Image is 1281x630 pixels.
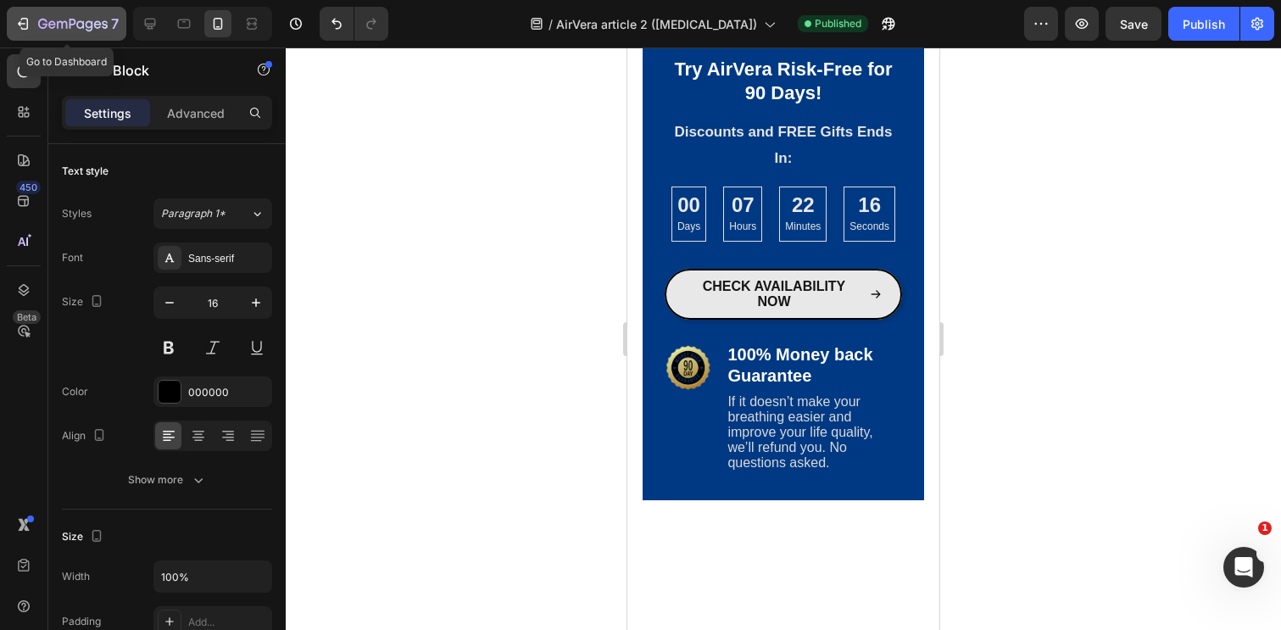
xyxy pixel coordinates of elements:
[188,251,268,266] div: Sans-serif
[111,14,119,34] p: 7
[82,60,226,81] p: Text Block
[1223,547,1264,588] iframe: Intercom live chat
[154,561,271,592] input: Auto
[1258,521,1272,535] span: 1
[167,104,225,122] p: Advanced
[188,385,268,400] div: 000000
[62,526,107,549] div: Size
[627,47,939,630] iframe: Design area
[62,425,109,448] div: Align
[62,164,109,179] div: Text style
[62,291,107,314] div: Size
[1106,7,1161,41] button: Save
[62,384,88,399] div: Color
[1183,15,1225,33] div: Publish
[161,206,226,221] span: Paragraph 1*
[153,198,272,229] button: Paragraph 1*
[62,465,272,495] button: Show more
[62,250,83,265] div: Font
[1120,17,1148,31] span: Save
[1168,7,1239,41] button: Publish
[556,15,757,33] span: AirVera article 2 ([MEDICAL_DATA])
[128,471,207,488] div: Show more
[549,15,553,33] span: /
[16,181,41,194] div: 450
[188,615,268,630] div: Add...
[320,7,388,41] div: Undo/Redo
[62,206,92,221] div: Styles
[7,7,126,41] button: 7
[62,614,101,629] div: Padding
[62,569,90,584] div: Width
[84,104,131,122] p: Settings
[815,16,861,31] span: Published
[13,310,41,324] div: Beta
